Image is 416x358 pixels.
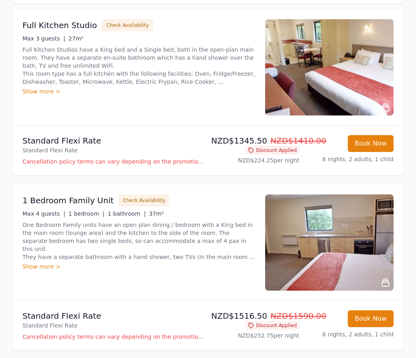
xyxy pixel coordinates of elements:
span: Discount Applied [246,146,299,154]
p: One Bedroom Family units have an open plan dining / bedroom with a King bed in the main room (lou... [22,221,256,261]
span: NZD$1590.00 [270,311,327,321]
p: Standard Flexi Rate [22,310,205,322]
button: Book Now [348,310,394,327]
p: Standard Flexi Rate [22,146,205,154]
button: Book Now [348,135,394,152]
div: Show more > [22,263,256,271]
p: NZD$1516.50 [211,310,299,322]
span: 37m² [149,210,164,217]
span: 27m² [69,35,83,42]
div: Show more > [22,87,256,95]
span: Max 3 guests | [22,35,65,42]
p: Standard Flexi Rate [22,322,205,330]
p: Cancellation policy terms can vary depending on the promotion employed and the time of stay of th... [22,158,205,166]
p: Standard Flexi Rate [22,135,205,146]
span: 1 bathroom | [108,210,146,217]
p: Cancellation policy terms can vary depending on the promotion employed and the time of stay of th... [22,333,205,341]
p: 6 nights, 2 adults, 1 child [306,155,394,163]
span: 1 bedroom | [69,210,105,217]
h3: Full Kitchen Studio [22,20,97,31]
p: Full Kitchen Studios have a King bed and a Single bed, both in the open-plan main room. They have... [22,46,256,86]
span: NZD$1410.00 [270,136,327,146]
span: Max 4 guests | [22,210,65,217]
p: NZD$224.25 per night [211,156,299,164]
button: Check Availability [102,19,153,31]
span: Discount Applied [246,322,299,330]
p: NZD$252.75 per night [211,332,299,340]
h3: 1 Bedroom Family Unit [22,195,114,206]
p: 6 nights, 2 adults, 1 child [306,330,394,338]
button: Check Availability [118,194,170,206]
p: NZD$1345.50 [211,135,299,146]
